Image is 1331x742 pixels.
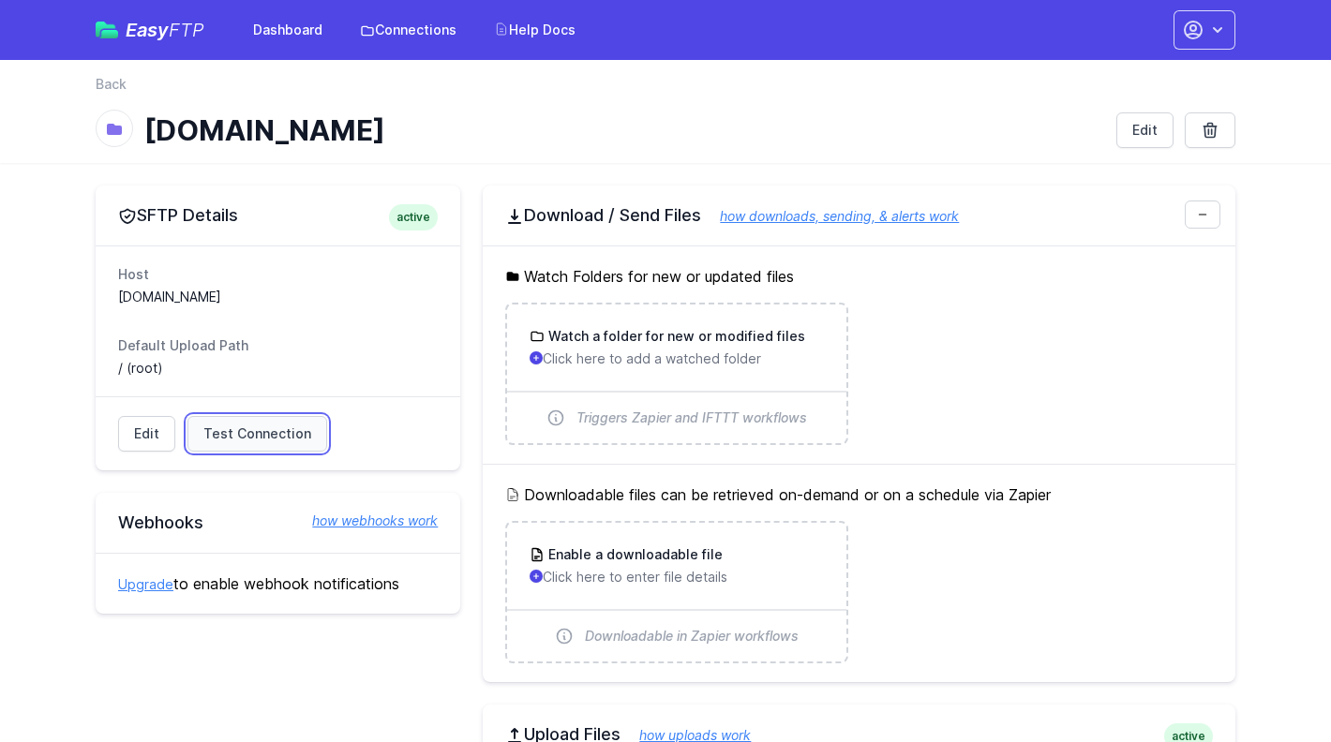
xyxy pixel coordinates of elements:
div: to enable webhook notifications [96,553,460,614]
h2: SFTP Details [118,204,438,227]
a: Edit [118,416,175,452]
a: Edit [1116,112,1174,148]
a: Watch a folder for new or modified files Click here to add a watched folder Triggers Zapier and I... [507,304,845,443]
a: Upgrade [118,576,173,592]
a: Test Connection [187,416,327,452]
h5: Downloadable files can be retrieved on-demand or on a schedule via Zapier [505,483,1213,506]
h3: Enable a downloadable file [545,545,723,564]
dd: [DOMAIN_NAME] [118,288,438,306]
span: FTP [169,19,204,41]
span: Test Connection [203,424,311,443]
a: Enable a downloadable file Click here to enter file details Downloadable in Zapier workflows [507,523,845,661]
span: Easy [126,21,204,39]
h2: Webhooks [118,512,438,534]
dd: / (root) [118,359,438,378]
dt: Default Upload Path [118,336,438,355]
h2: Download / Send Files [505,204,1213,227]
dt: Host [118,265,438,284]
a: how webhooks work [293,512,438,530]
nav: Breadcrumb [96,75,1235,105]
a: Help Docs [483,13,587,47]
p: Click here to add a watched folder [530,349,823,368]
h5: Watch Folders for new or updated files [505,265,1213,288]
h3: Watch a folder for new or modified files [545,327,805,346]
a: Back [96,75,127,94]
a: how downloads, sending, & alerts work [701,208,959,224]
span: active [389,204,438,230]
span: Triggers Zapier and IFTTT workflows [576,408,807,427]
span: Downloadable in Zapier workflows [585,627,799,646]
a: Dashboard [242,13,334,47]
h1: [DOMAIN_NAME] [144,113,1101,147]
a: EasyFTP [96,21,204,39]
p: Click here to enter file details [530,568,823,586]
a: Connections [349,13,468,47]
img: easyftp_logo.png [96,22,118,38]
